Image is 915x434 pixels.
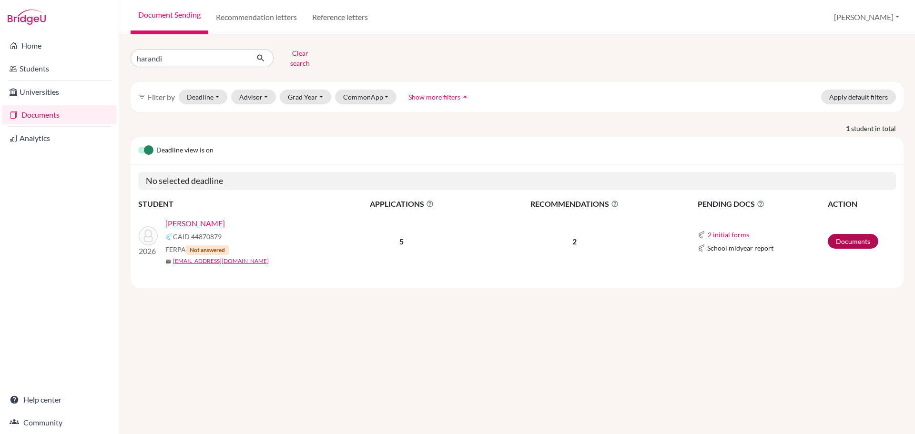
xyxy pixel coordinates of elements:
[851,123,904,133] span: student in total
[165,244,229,255] span: FERPA
[400,90,478,104] button: Show more filtersarrow_drop_up
[138,198,329,210] th: STUDENT
[131,49,249,67] input: Find student by name...
[846,123,851,133] strong: 1
[2,36,117,55] a: Home
[707,243,773,253] span: School midyear report
[399,237,404,246] b: 5
[139,226,158,245] img: Harandi, Teymour
[280,90,331,104] button: Grad Year
[173,232,222,242] span: CAID 44870879
[329,198,474,210] span: APPLICATIONS
[698,198,827,210] span: PENDING DOCS
[821,90,896,104] button: Apply default filters
[460,92,470,101] i: arrow_drop_up
[156,145,213,156] span: Deadline view is on
[2,413,117,432] a: Community
[165,259,171,264] span: mail
[2,129,117,148] a: Analytics
[830,8,904,26] button: [PERSON_NAME]
[2,82,117,101] a: Universities
[186,245,229,255] span: Not answered
[231,90,276,104] button: Advisor
[2,59,117,78] a: Students
[138,172,896,190] h5: No selected deadline
[2,105,117,124] a: Documents
[165,233,173,241] img: Common App logo
[2,390,117,409] a: Help center
[148,92,175,101] span: Filter by
[475,198,674,210] span: RECOMMENDATIONS
[698,244,705,252] img: Common App logo
[335,90,397,104] button: CommonApp
[274,46,326,71] button: Clear search
[139,245,158,257] p: 2026
[408,93,460,101] span: Show more filters
[173,257,269,265] a: [EMAIL_ADDRESS][DOMAIN_NAME]
[707,229,750,240] button: 2 initial forms
[138,93,146,101] i: filter_list
[827,198,896,210] th: ACTION
[165,218,225,229] a: [PERSON_NAME]
[698,231,705,239] img: Common App logo
[8,10,46,25] img: Bridge-U
[475,236,674,247] p: 2
[828,234,878,249] a: Documents
[179,90,227,104] button: Deadline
